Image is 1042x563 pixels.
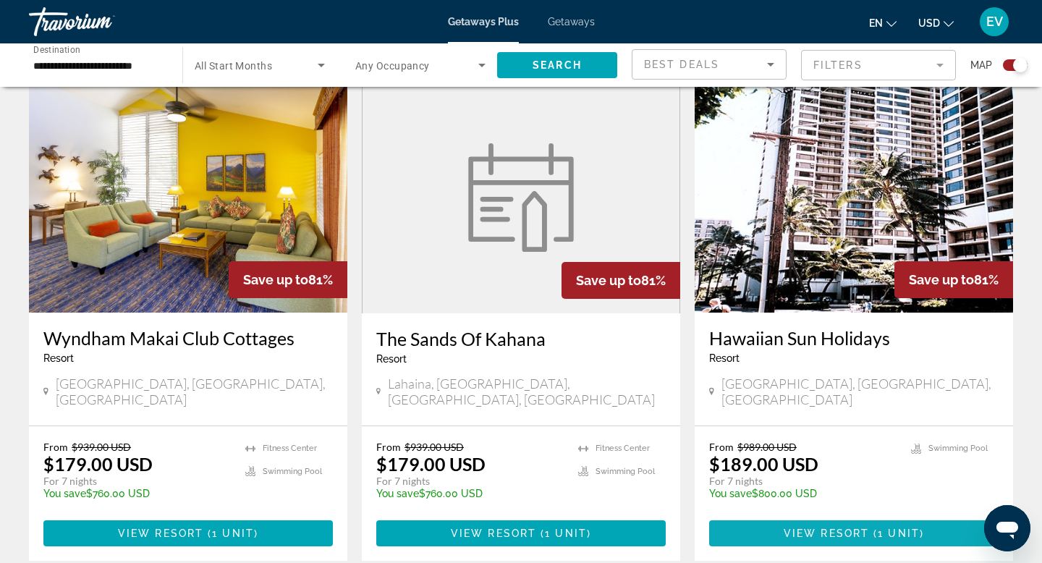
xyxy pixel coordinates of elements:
span: Search [533,59,582,71]
span: Lahaina, [GEOGRAPHIC_DATA], [GEOGRAPHIC_DATA], [GEOGRAPHIC_DATA] [388,376,666,407]
span: Save up to [243,272,308,287]
span: 1 unit [878,528,920,539]
p: $179.00 USD [376,453,486,475]
img: 1580I01X.jpg [29,81,347,313]
span: $939.00 USD [72,441,131,453]
button: Search [497,52,617,78]
img: week.svg [459,143,583,252]
span: ( ) [203,528,258,539]
button: View Resort(1 unit) [709,520,999,546]
button: Change currency [918,12,954,33]
span: Fitness Center [596,444,650,453]
a: Hawaiian Sun Holidays [709,327,999,349]
a: Wyndham Makai Club Cottages [43,327,333,349]
img: A066E01L.jpg [695,81,1013,313]
span: Save up to [909,272,974,287]
button: View Resort(1 unit) [376,520,666,546]
button: Filter [801,49,956,81]
p: For 7 nights [709,475,897,488]
span: USD [918,17,940,29]
a: Getaways [548,16,595,27]
p: $760.00 USD [43,488,231,499]
p: For 7 nights [376,475,564,488]
span: You save [43,488,86,499]
span: Save up to [576,273,641,288]
span: ( ) [536,528,591,539]
span: Resort [376,353,407,365]
span: 1 unit [545,528,587,539]
p: $189.00 USD [709,453,818,475]
span: Fitness Center [263,444,317,453]
span: [GEOGRAPHIC_DATA], [GEOGRAPHIC_DATA], [GEOGRAPHIC_DATA] [721,376,999,407]
span: Swimming Pool [928,444,988,453]
span: Swimming Pool [263,467,322,476]
span: View Resort [784,528,869,539]
span: Destination [33,44,80,54]
span: View Resort [451,528,536,539]
span: View Resort [118,528,203,539]
span: From [376,441,401,453]
span: EV [986,14,1003,29]
div: 81% [229,261,347,298]
span: $989.00 USD [737,441,797,453]
span: Any Occupancy [355,60,430,72]
p: For 7 nights [43,475,231,488]
span: Map [970,55,992,75]
p: $800.00 USD [709,488,897,499]
p: $179.00 USD [43,453,153,475]
button: User Menu [975,7,1013,37]
span: 1 unit [212,528,254,539]
span: en [869,17,883,29]
span: Resort [43,352,74,364]
span: $939.00 USD [404,441,464,453]
span: Swimming Pool [596,467,655,476]
span: Resort [709,352,740,364]
div: 81% [562,262,680,299]
span: [GEOGRAPHIC_DATA], [GEOGRAPHIC_DATA], [GEOGRAPHIC_DATA] [56,376,333,407]
span: From [709,441,734,453]
span: ( ) [869,528,924,539]
button: View Resort(1 unit) [43,520,333,546]
span: From [43,441,68,453]
a: Travorium [29,3,174,41]
span: You save [709,488,752,499]
a: Getaways Plus [448,16,519,27]
span: Best Deals [644,59,719,70]
span: You save [376,488,419,499]
div: 81% [894,261,1013,298]
p: $760.00 USD [376,488,564,499]
span: All Start Months [195,60,272,72]
mat-select: Sort by [644,56,774,73]
button: Change language [869,12,897,33]
iframe: Button to launch messaging window [984,505,1030,551]
a: The Sands Of Kahana [376,328,666,350]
